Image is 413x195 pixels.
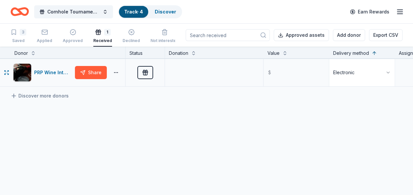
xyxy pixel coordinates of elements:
[13,63,72,82] button: Image for PRP Wine InternationalPRP Wine International
[267,49,280,57] div: Value
[150,38,179,43] div: Not interested
[93,38,112,43] div: Received
[11,26,26,47] button: 3Saved
[346,6,393,18] a: Earn Rewards
[63,26,83,47] button: Approved
[369,29,402,41] button: Export CSV
[37,38,52,43] div: Applied
[11,38,26,43] div: Saved
[13,64,31,81] img: Image for PRP Wine International
[126,47,165,58] div: Status
[93,26,112,47] button: 1Received
[34,69,72,76] div: PRP Wine International
[274,29,329,41] button: Approved assets
[186,29,270,41] input: Search received
[123,26,140,47] button: Declined
[11,4,29,19] a: Home
[63,38,83,43] div: Approved
[333,49,369,57] div: Delivery method
[37,26,52,47] button: Applied
[14,49,28,57] div: Donor
[11,92,69,100] a: Discover more donors
[118,5,182,18] button: Track· 4Discover
[47,8,100,16] span: Cornhole Tournament/Silent Auction
[155,9,176,14] a: Discover
[124,9,143,14] a: Track· 4
[169,49,188,57] div: Donation
[34,5,113,18] button: Cornhole Tournament/Silent Auction
[20,29,26,35] div: 3
[333,29,365,41] button: Add donor
[75,66,107,79] button: Share
[123,38,140,43] div: Declined
[104,29,111,35] div: 1
[150,26,179,47] button: Not interested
